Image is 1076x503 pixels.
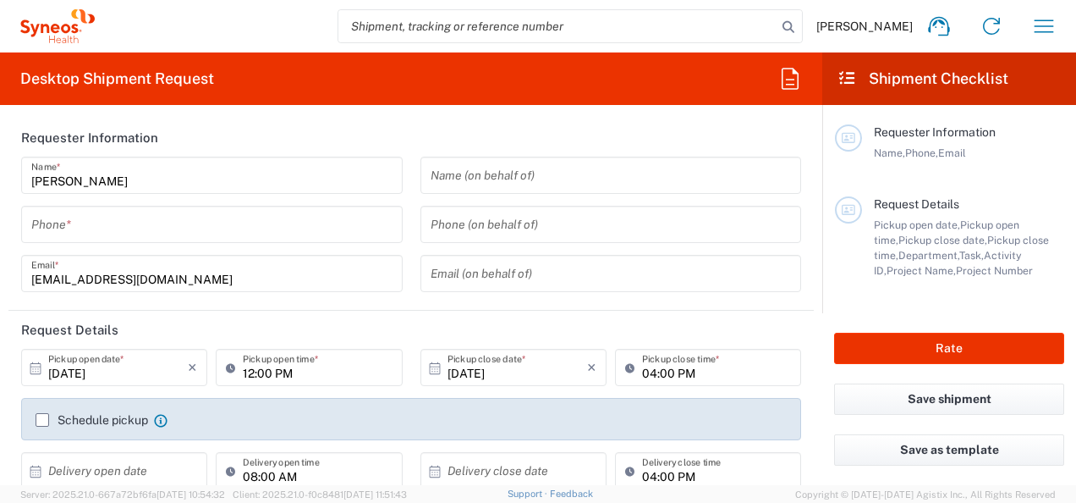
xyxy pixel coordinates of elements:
[343,489,407,500] span: [DATE] 11:51:43
[959,249,984,262] span: Task,
[20,489,225,500] span: Server: 2025.21.0-667a72bf6fa
[795,487,1056,502] span: Copyright © [DATE]-[DATE] Agistix Inc., All Rights Reserved
[20,69,214,89] h2: Desktop Shipment Request
[834,384,1064,415] button: Save shipment
[21,322,118,339] h2: Request Details
[837,69,1008,89] h2: Shipment Checklist
[874,218,960,231] span: Pickup open date,
[938,146,966,159] span: Email
[338,10,777,42] input: Shipment, tracking or reference number
[816,19,913,34] span: [PERSON_NAME]
[834,333,1064,364] button: Rate
[874,197,959,211] span: Request Details
[21,130,158,146] h2: Requester Information
[956,264,1033,277] span: Project Number
[898,249,959,262] span: Department,
[156,489,225,500] span: [DATE] 10:54:32
[550,489,593,499] a: Feedback
[233,489,407,500] span: Client: 2025.21.0-f0c8481
[587,354,596,381] i: ×
[887,264,956,277] span: Project Name,
[874,125,996,139] span: Requester Information
[834,434,1064,466] button: Save as template
[874,146,905,159] span: Name,
[188,354,197,381] i: ×
[508,489,550,499] a: Support
[36,413,148,427] label: Schedule pickup
[898,234,987,246] span: Pickup close date,
[905,146,938,159] span: Phone,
